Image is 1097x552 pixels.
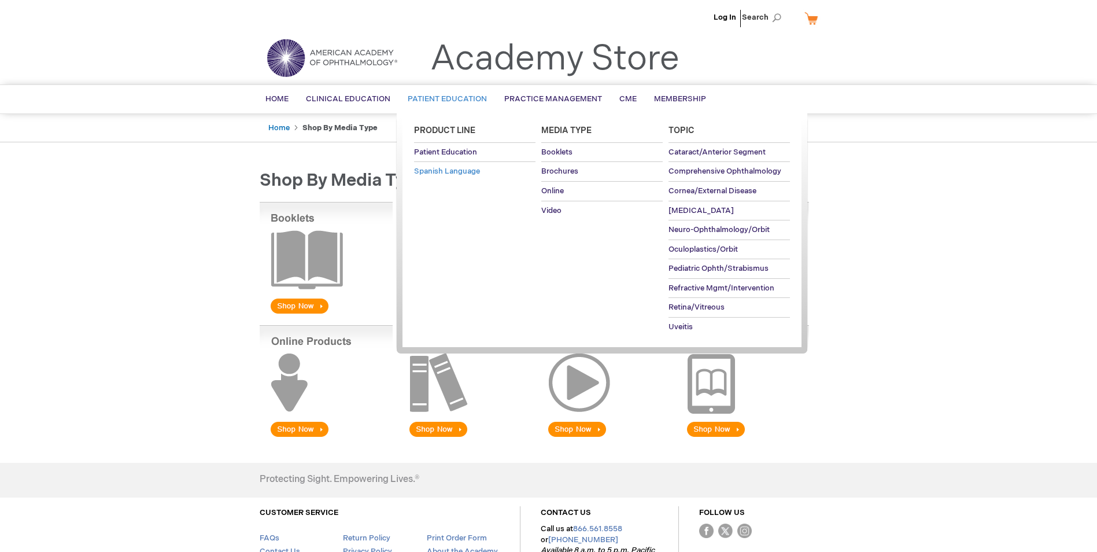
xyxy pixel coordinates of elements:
[668,186,756,196] span: Cornea/External Disease
[742,6,786,29] span: Search
[430,38,679,80] a: Academy Store
[541,148,572,157] span: Booklets
[537,325,670,439] img: Video
[265,94,289,104] span: Home
[260,508,338,517] a: CUSTOMER SERVICE
[268,123,290,133] a: Home
[260,325,393,439] img: Online
[548,535,618,544] a: [PHONE_NUMBER]
[668,264,769,273] span: Pediatric Ophth/Strabismus
[541,206,562,215] span: Video
[414,148,477,157] span: Patient Education
[408,94,487,104] span: Patient Education
[427,533,487,543] a: Print Order Form
[260,533,279,543] a: FAQs
[714,13,736,22] a: Log In
[573,524,622,533] a: 866.561.8558
[668,126,695,135] span: Topic
[260,308,393,318] a: Booklets
[619,94,637,104] span: CME
[668,225,770,234] span: Neuro-Ophthalmology/Orbit
[541,167,578,176] span: Brochures
[541,186,564,196] span: Online
[343,533,390,543] a: Return Policy
[654,94,706,104] span: Membership
[260,432,393,441] a: Online Products
[260,474,419,485] h4: Protecting Sight. Empowering Lives.®
[668,148,766,157] span: Cataract/Anterior Segment
[398,432,531,441] a: Print
[676,432,809,441] a: eBook
[699,524,714,538] img: Facebook
[668,206,734,215] span: [MEDICAL_DATA]
[306,94,390,104] span: Clinical Education
[260,202,393,316] img: Booklets
[668,245,738,254] span: Oculoplastics/Orbit
[541,508,591,517] a: CONTACT US
[718,524,733,538] img: Twitter
[260,170,426,191] span: Shop by Media Type
[668,322,693,332] span: Uveitis
[699,508,745,517] a: FOLLOW US
[541,126,592,135] span: Media Type
[537,432,670,441] a: Video
[668,167,781,176] span: Comprehensive Ophthalmology
[398,325,531,439] img: Print
[668,303,725,312] span: Retina/Vitreous
[668,284,774,293] span: Refractive Mgmt/Intervention
[737,524,752,538] img: instagram
[302,123,378,133] strong: Shop by Media Type
[676,325,809,439] img: eBook
[414,126,475,135] span: Product Line
[504,94,602,104] span: Practice Management
[414,167,480,176] span: Spanish Language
